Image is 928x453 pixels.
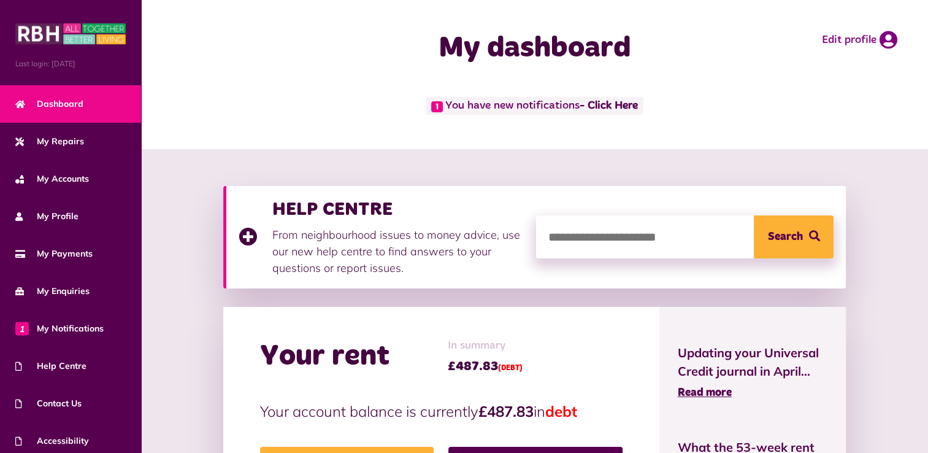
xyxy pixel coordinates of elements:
[15,135,84,148] span: My Repairs
[431,101,443,112] span: 1
[15,247,93,260] span: My Payments
[15,98,83,110] span: Dashboard
[478,402,534,420] strong: £487.83
[15,210,79,223] span: My Profile
[448,338,523,354] span: In summary
[15,285,90,298] span: My Enquiries
[15,21,126,46] img: MyRBH
[272,226,524,276] p: From neighbourhood issues to money advice, use our new help centre to find answers to your questi...
[678,344,828,401] a: Updating your Universal Credit journal in April... Read more
[15,435,89,447] span: Accessibility
[678,344,828,381] span: Updating your Universal Credit journal in April...
[15,360,86,373] span: Help Centre
[498,365,523,372] span: (DEBT)
[272,198,524,220] h3: HELP CENTRE
[426,97,643,115] span: You have new notifications
[448,357,523,376] span: £487.83
[260,339,389,374] h2: Your rent
[754,215,834,258] button: Search
[545,402,577,420] span: debt
[822,31,897,49] a: Edit profile
[15,172,89,185] span: My Accounts
[15,322,29,335] span: 1
[768,215,803,258] span: Search
[580,101,638,112] a: - Click Here
[350,31,719,66] h1: My dashboard
[15,58,126,69] span: Last login: [DATE]
[15,397,82,410] span: Contact Us
[678,387,732,398] span: Read more
[15,322,104,335] span: My Notifications
[260,400,623,422] p: Your account balance is currently in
